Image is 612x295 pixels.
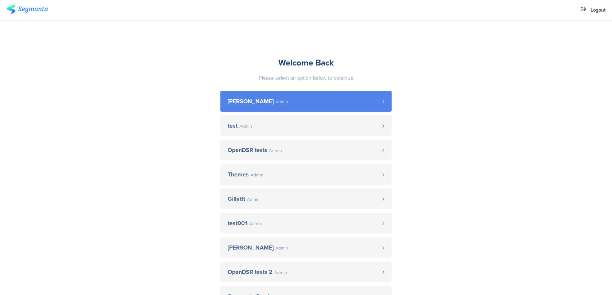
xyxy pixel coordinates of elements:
span: test [228,123,238,129]
span: Gillattt [228,196,245,202]
span: Admin [275,100,288,104]
span: Themes [228,172,249,178]
span: Logout [591,7,605,13]
span: Admin [275,246,288,250]
a: Gillattt Admin [220,188,392,209]
a: Themes Admin [220,164,392,185]
span: test001 [228,220,247,226]
a: [PERSON_NAME] Admin [220,237,392,258]
a: test Admin [220,115,392,136]
span: Admin [274,270,287,275]
span: Admin [251,173,263,177]
div: Please select an option below to continue [220,74,392,82]
a: [PERSON_NAME] Admin [220,91,392,112]
span: OpenDSR tests [228,147,267,153]
a: test001 Admin [220,213,392,234]
span: Admin [269,148,282,153]
span: Admin [247,197,260,202]
img: segmanta logo [7,5,48,14]
span: Admin [249,222,262,226]
div: Welcome Back [220,56,392,69]
a: OpenDSR tests Admin [220,140,392,160]
span: OpenDSR tests 2 [228,269,272,275]
span: [PERSON_NAME] [228,245,274,251]
span: Admin [239,124,252,128]
span: [PERSON_NAME] [228,99,274,104]
a: OpenDSR tests 2 Admin [220,262,392,282]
